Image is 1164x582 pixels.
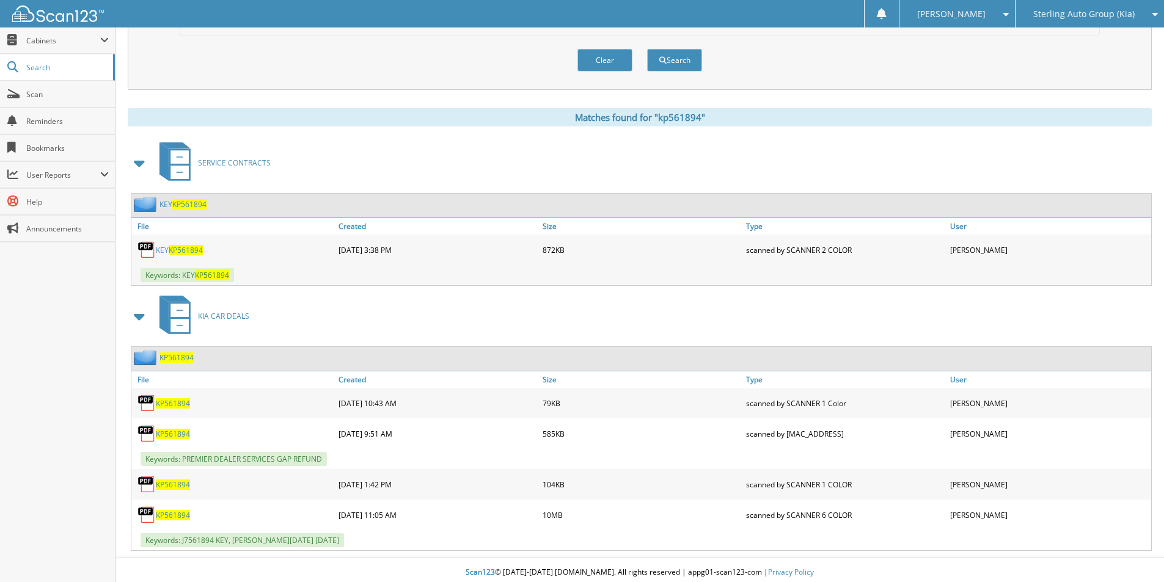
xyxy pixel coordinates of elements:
[134,197,159,212] img: folder2.png
[134,350,159,365] img: folder2.png
[198,311,249,321] span: KIA CAR DEALS
[26,224,109,234] span: Announcements
[156,510,190,520] a: KP561894
[917,10,986,18] span: [PERSON_NAME]
[947,371,1151,388] a: User
[159,199,207,209] a: KEYKP561894
[137,394,156,412] img: PDF.png
[1103,523,1164,582] iframe: Chat Widget
[26,35,100,46] span: Cabinets
[743,218,947,235] a: Type
[335,503,540,527] div: [DATE] 11:05 AM
[137,475,156,493] img: PDF.png
[26,89,109,100] span: Scan
[743,371,947,388] a: Type
[540,238,744,262] div: 872KB
[137,241,156,259] img: PDF.png
[335,218,540,235] a: Created
[26,197,109,207] span: Help
[141,452,327,466] span: Keywords: PREMIER DEALER SERVICES GAP REFUND
[647,49,702,71] button: Search
[195,270,229,280] span: KP561894
[152,139,271,187] a: SERVICE CONTRACTS
[947,391,1151,415] div: [PERSON_NAME]
[335,371,540,388] a: Created
[26,116,109,126] span: Reminders
[26,143,109,153] span: Bookmarks
[540,371,744,388] a: Size
[947,421,1151,446] div: [PERSON_NAME]
[137,506,156,524] img: PDF.png
[540,218,744,235] a: Size
[152,292,249,340] a: KIA CAR DEALS
[131,371,335,388] a: File
[141,533,344,547] span: Keywords: J7561894 KEY, [PERSON_NAME][DATE] [DATE]
[577,49,632,71] button: Clear
[540,391,744,415] div: 79KB
[335,472,540,497] div: [DATE] 1:42 PM
[743,421,947,446] div: scanned by [MAC_ADDRESS]
[156,429,190,439] a: KP561894
[128,108,1152,126] div: Matches found for "kp561894"
[26,62,107,73] span: Search
[743,238,947,262] div: scanned by SCANNER 2 COLOR
[12,5,104,22] img: scan123-logo-white.svg
[26,170,100,180] span: User Reports
[169,245,203,255] span: KP561894
[156,479,190,490] a: KP561894
[141,268,234,282] span: Keywords: KEY
[335,421,540,446] div: [DATE] 9:51 AM
[156,398,190,409] a: KP561894
[540,472,744,497] div: 104KB
[198,158,271,168] span: SERVICE CONTRACTS
[335,238,540,262] div: [DATE] 3:38 PM
[137,424,156,443] img: PDF.png
[743,503,947,527] div: scanned by SCANNER 6 COLOR
[947,503,1151,527] div: [PERSON_NAME]
[1033,10,1135,18] span: Sterling Auto Group (Kia)
[947,238,1151,262] div: [PERSON_NAME]
[335,391,540,415] div: [DATE] 10:43 AM
[131,218,335,235] a: File
[743,391,947,415] div: scanned by SCANNER 1 Color
[947,472,1151,497] div: [PERSON_NAME]
[540,421,744,446] div: 585KB
[172,199,207,209] span: KP561894
[947,218,1151,235] a: User
[768,567,814,577] a: Privacy Policy
[540,503,744,527] div: 10MB
[156,245,203,255] a: KEYKP561894
[159,352,194,363] a: KP561894
[743,472,947,497] div: scanned by SCANNER 1 COLOR
[466,567,495,577] span: Scan123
